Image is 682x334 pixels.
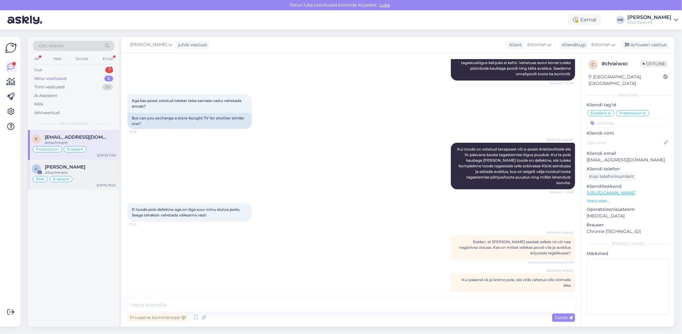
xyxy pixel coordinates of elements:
[34,101,43,107] div: Kõik
[60,121,88,126] span: Minu vestlused
[132,207,241,217] span: Ei toode pole defektne aga on liiga suur minu elutoa jaoks. Seega tahaksin vahetada väiksema vasti
[45,164,85,170] span: Kairi Kaadu
[547,268,573,273] span: [PERSON_NAME]
[587,228,670,235] p: Chrome [TECHNICAL_ID]
[587,92,670,98] div: Kliendi info
[74,55,89,63] div: Socials
[587,150,670,157] p: Kliendi email
[507,42,522,48] div: Klient
[457,147,572,185] span: Kui toode on ostetud tavapoest või e-poest äriettevõttele siis 14-päevane kauba tagastamise õigus...
[587,250,670,257] p: Märkmed
[560,42,586,48] div: Klienditugi
[588,74,663,87] div: [GEOGRAPHIC_DATA], [GEOGRAPHIC_DATA]
[528,292,573,297] span: Privaatne kommentaar | 12:58
[591,41,610,48] span: Estonian
[587,190,635,196] a: [URL][DOMAIN_NAME]
[45,134,109,140] span: rasmuskoppel@gmail.com
[130,41,167,48] span: [PERSON_NAME]
[102,84,113,90] div: 20
[34,67,42,73] div: Uus
[616,16,625,24] div: MK
[35,137,38,141] span: r
[34,110,60,116] div: Arhiveeritud
[105,67,113,73] div: 1
[621,41,669,49] div: Arhiveeri vestlus
[101,55,114,63] div: Email
[33,55,40,63] div: All
[5,42,17,54] img: Askly Logo
[627,15,678,25] a: [PERSON_NAME]Klick Eesti AS
[587,166,670,172] p: Kliendi telefon
[529,260,573,265] span: Privaatne kommentaar | 11:59
[104,76,113,82] div: 2
[176,42,207,48] div: juhib vestlust
[587,213,670,219] p: [MEDICAL_DATA]
[587,222,670,228] p: Brauser
[587,206,670,213] p: Operatsioonisüsteem
[34,76,66,82] div: Minu vestlused
[587,139,662,146] input: Lisa nimi
[587,241,670,247] div: [PERSON_NAME]
[550,190,573,194] span: Nähtud ✓ 11:48
[627,15,671,20] div: [PERSON_NAME]
[459,239,571,255] span: Eeldan, et [PERSON_NAME] saadab sellele nii või naa negatiivse otsuse. Kas on mõtet telekas poodi...
[587,130,670,137] p: Kliendi nimi
[587,198,670,204] p: Vaata edasi ...
[587,183,670,190] p: Klienditeekond
[555,315,573,320] span: Saada
[35,166,38,171] span: K
[587,102,670,108] p: Kliendi tag'id
[97,153,116,158] div: [DATE] 11:59
[34,93,57,99] div: AI Assistent
[527,41,546,48] span: Estonian
[547,138,573,142] span: [PERSON_NAME]
[592,62,595,67] span: c
[36,177,45,181] span: RMA
[591,111,607,115] span: Eraklient
[640,60,668,67] span: Offline
[462,277,571,288] span: Kui pakend ok ja kriime pole, siis võib vahetus olla võimalik ikka
[132,98,242,109] span: Aga kas poest ostetud telekat teise sarnase vastu vahetada annab?
[547,230,573,235] span: [PERSON_NAME]
[34,84,65,90] div: Tiimi vestlused
[587,118,670,128] input: Lisa tag
[129,129,153,134] span: 11:48
[39,43,63,49] span: Otsi kliente
[602,60,640,67] div: # chraiwxc
[53,177,69,181] span: Eraklient
[127,113,252,129] div: But can you exchange a store-bought TV for another similar one?
[67,147,83,151] span: Eraklient
[568,14,601,26] div: Eemal
[127,313,188,322] div: Privaatne kommentaar
[45,140,116,146] div: Attachment
[627,20,671,25] div: Klick Eesti AS
[97,183,116,188] div: [DATE] 16:23
[36,147,59,151] span: Pretensioon
[378,2,392,8] span: Luba
[550,81,573,86] span: Nähtud ✓ 11:46
[129,222,153,227] span: 11:49
[45,170,116,175] div: Attachment
[52,55,63,63] div: Web
[587,172,637,181] div: Küsi telefoninumbrit
[619,111,642,115] span: Pretensioon
[587,157,670,163] p: [EMAIL_ADDRESS][DOMAIN_NAME]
